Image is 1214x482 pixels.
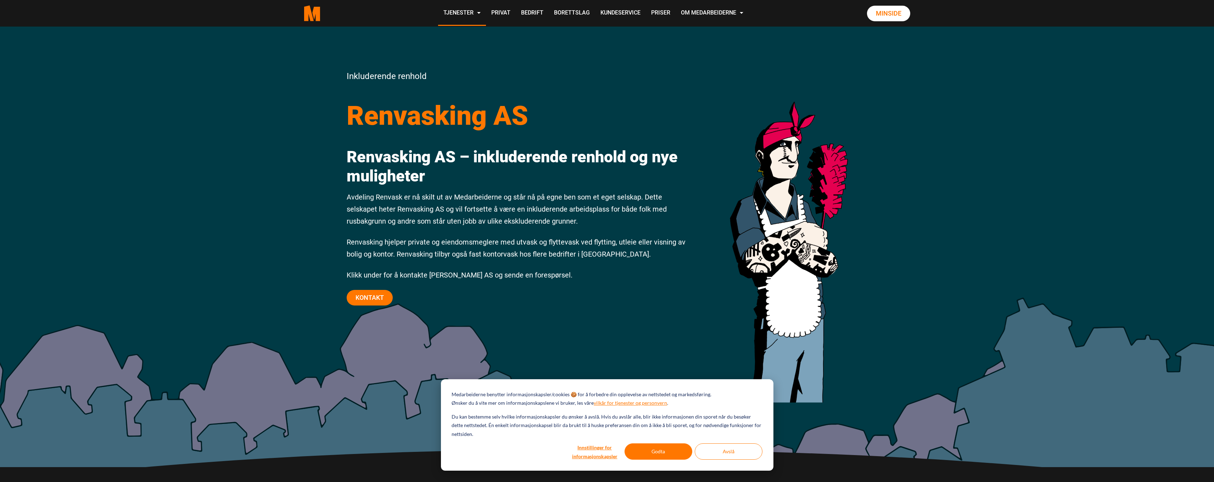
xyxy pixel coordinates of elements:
p: Klikk under for å kontakte [PERSON_NAME] AS og sende en forespørsel. [347,269,690,281]
a: vilkår for tjenester og personvern [594,399,667,408]
a: Tjenester [438,1,486,26]
a: Borettslag [549,1,595,26]
p: Avdeling Renvask er nå skilt ut av Medarbeiderne og står nå på egne ben som et eget selskap. Dett... [347,191,690,227]
a: Priser [646,1,676,26]
h2: Renvasking AS – inkluderende renhold og nye muligheter [347,147,690,186]
button: Innstillinger for informasjonskapsler [567,443,622,460]
p: Renvasking hjelper private og eiendomsmeglere med utvask og flyttevask ved flytting, utleie eller... [347,236,690,260]
p: Medarbeiderne benytter informasjonskapsler/cookies 🍪 for å forbedre din opplevelse av nettstedet ... [452,390,711,399]
button: Godta [625,443,692,460]
p: Inkluderende renhold [347,69,690,84]
a: Minside [867,6,910,21]
a: Privat [486,1,516,26]
a: Kontakt [347,290,393,306]
p: Ønsker du å vite mer om informasjonskapslene vi bruker, les våre . [452,399,668,408]
a: Kundeservice [595,1,646,26]
img: image 15 [701,69,868,405]
p: Du kan bestemme selv hvilke informasjonskapsler du ønsker å avslå. Hvis du avslår alle, blir ikke... [452,413,762,439]
button: Avslå [695,443,762,460]
a: Bedrift [516,1,549,26]
span: Renvasking AS [347,100,528,131]
a: Om Medarbeiderne [676,1,749,26]
div: Cookie banner [441,379,773,471]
